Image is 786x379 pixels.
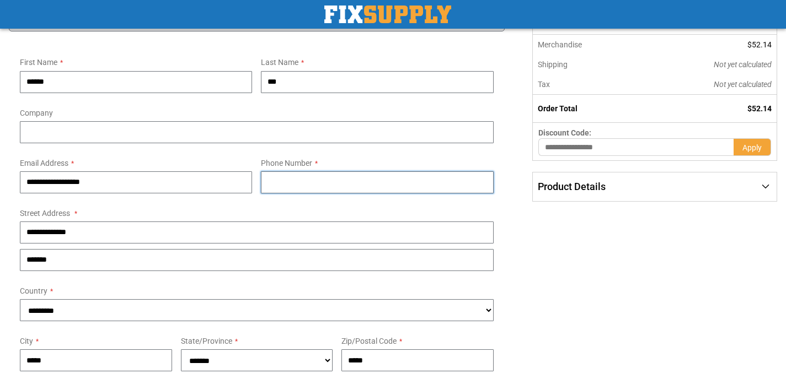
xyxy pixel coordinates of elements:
span: Country [20,286,47,295]
th: Tax [532,74,641,95]
span: Apply [742,143,762,152]
a: store logo [324,6,451,23]
span: Zip/Postal Code [341,337,397,345]
span: $52.14 [747,104,772,113]
span: Company [20,109,53,117]
span: Street Address [20,209,70,218]
span: Last Name [261,58,298,67]
span: Shipping [538,60,568,69]
strong: Order Total [538,104,578,113]
span: Not yet calculated [714,80,772,89]
span: $52.14 [747,40,772,49]
th: Merchandise [532,35,641,55]
span: City [20,337,33,345]
span: First Name [20,58,57,67]
span: Product Details [538,181,606,192]
span: Not yet calculated [714,60,772,69]
img: Fix Industrial Supply [324,6,451,23]
span: Discount Code: [538,128,591,137]
span: Phone Number [261,159,312,167]
span: State/Province [181,337,232,345]
button: Apply [734,138,771,156]
span: Email Address [20,159,68,167]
